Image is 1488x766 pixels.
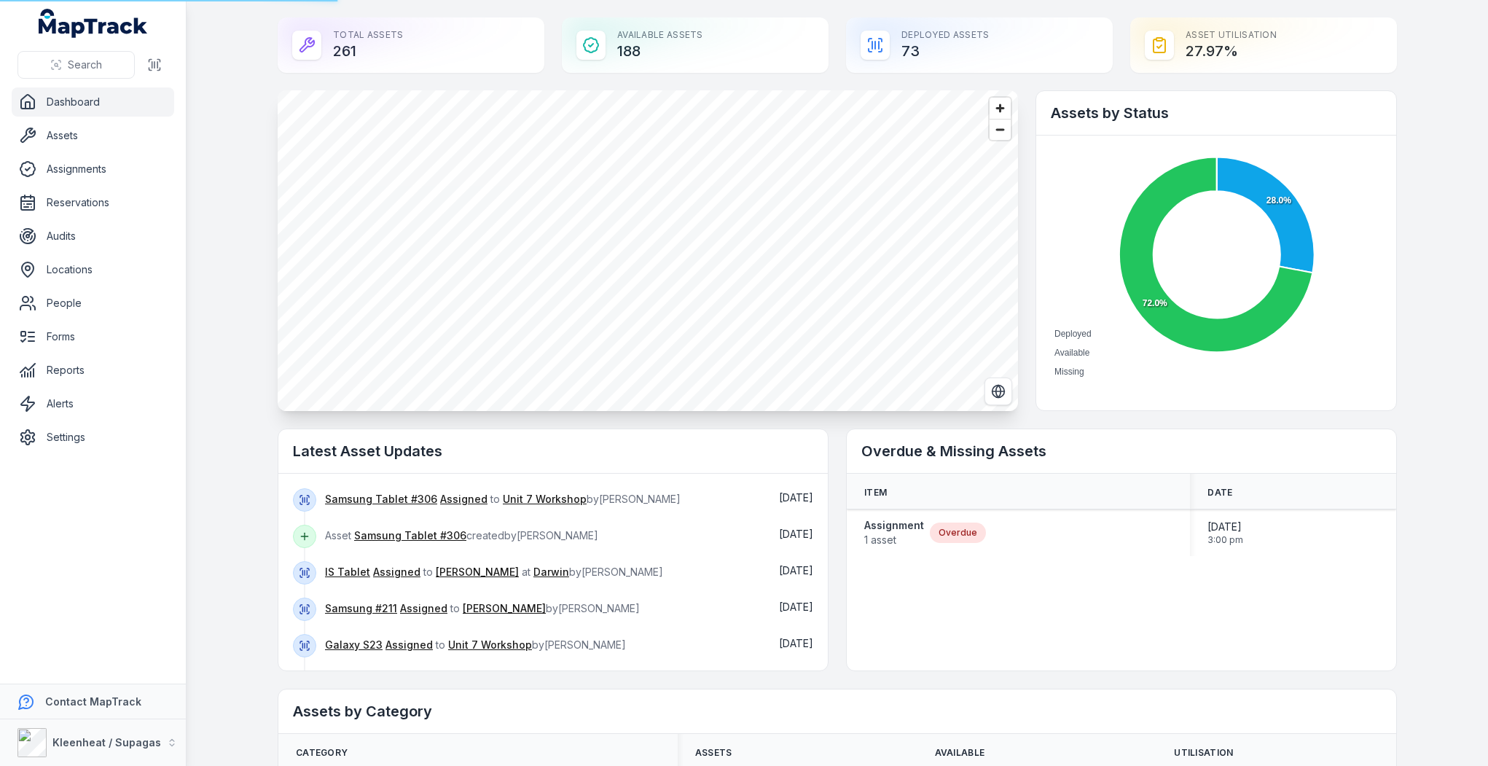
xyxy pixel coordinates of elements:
h2: Assets by Category [293,701,1382,722]
time: 26/11/2024, 3:00:00 pm [1207,520,1243,546]
a: Assigned [440,492,487,507]
span: Missing [1054,367,1084,377]
a: Assets [12,121,174,150]
a: Samsung #211 [325,601,397,616]
span: [DATE] [779,491,813,504]
time: 13/08/2025, 12:36:58 pm [779,491,813,504]
span: Date [1207,487,1232,499]
span: Assets [695,747,732,759]
a: Assignment1 asset [864,518,924,547]
time: 11/08/2025, 9:40:59 am [779,601,813,613]
time: 13/08/2025, 12:36:38 pm [779,528,813,540]
strong: Contact MapTrack [45,695,141,708]
span: [DATE] [1207,520,1243,534]
button: Switch to Satellite View [984,378,1012,405]
a: Darwin [533,565,569,579]
a: [PERSON_NAME] [436,565,519,579]
a: MapTrack [39,9,148,38]
span: 3:00 pm [1207,534,1243,546]
h2: Assets by Status [1051,103,1382,123]
a: Audits [12,222,174,251]
a: IS Tablet [325,565,370,579]
a: Reports [12,356,174,385]
a: [PERSON_NAME] [463,601,546,616]
span: Category [296,747,348,759]
button: Search [17,51,135,79]
span: Available [935,747,985,759]
span: [DATE] [779,637,813,649]
a: Forms [12,322,174,351]
span: Item [864,487,887,499]
a: Samsung Tablet #306 [325,492,437,507]
span: 1 asset [864,533,924,547]
a: Assigned [373,565,420,579]
a: Galaxy S23 [325,638,383,652]
a: Locations [12,255,174,284]
h2: Overdue & Missing Assets [861,441,1382,461]
a: Dashboard [12,87,174,117]
span: to by [PERSON_NAME] [325,638,626,651]
a: Unit 7 Workshop [448,638,532,652]
canvas: Map [278,90,1018,411]
strong: Assignment [864,518,924,533]
a: Unit 7 Workshop [503,492,587,507]
span: to by [PERSON_NAME] [325,602,640,614]
span: [DATE] [779,528,813,540]
a: People [12,289,174,318]
span: to by [PERSON_NAME] [325,493,681,505]
span: [DATE] [779,564,813,577]
span: [DATE] [779,601,813,613]
span: Utilisation [1174,747,1233,759]
div: Overdue [930,523,986,543]
button: Zoom in [990,98,1011,119]
span: to at by [PERSON_NAME] [325,566,663,578]
a: Settings [12,423,174,452]
a: Assignments [12,155,174,184]
h2: Latest Asset Updates [293,441,813,461]
a: Alerts [12,389,174,418]
a: Reservations [12,188,174,217]
span: Available [1054,348,1089,358]
span: Asset created by [PERSON_NAME] [325,529,598,542]
span: Deployed [1054,329,1092,339]
strong: Kleenheat / Supagas [52,736,161,749]
span: Search [68,58,102,72]
time: 11/08/2025, 8:41:39 am [779,637,813,649]
button: Zoom out [990,119,1011,140]
a: Assigned [400,601,447,616]
a: Assigned [385,638,433,652]
a: Samsung Tablet #306 [354,528,466,543]
time: 11/08/2025, 10:45:18 am [779,564,813,577]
